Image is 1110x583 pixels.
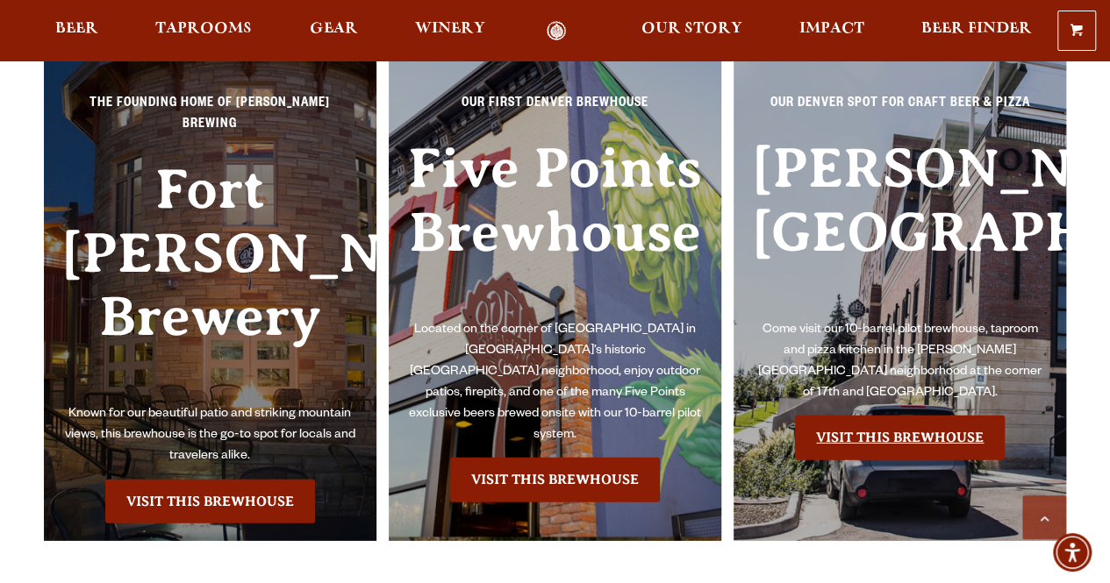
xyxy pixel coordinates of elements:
[44,21,110,41] a: Beer
[751,137,1049,320] h3: [PERSON_NAME][GEOGRAPHIC_DATA]
[788,21,876,41] a: Impact
[155,22,252,36] span: Taprooms
[61,94,359,146] p: The Founding Home of [PERSON_NAME] Brewing
[310,22,358,36] span: Gear
[406,320,704,446] p: Located on the corner of [GEOGRAPHIC_DATA] in [GEOGRAPHIC_DATA]’s historic [GEOGRAPHIC_DATA] neig...
[751,94,1049,125] p: Our Denver spot for craft beer & pizza
[406,94,704,125] p: Our First Denver Brewhouse
[415,22,485,36] span: Winery
[55,22,98,36] span: Beer
[144,21,263,41] a: Taprooms
[298,21,369,41] a: Gear
[524,21,590,41] a: Odell Home
[1053,533,1092,572] div: Accessibility Menu
[630,21,754,41] a: Our Story
[751,320,1049,404] p: Come visit our 10-barrel pilot brewhouse, taproom and pizza kitchen in the [PERSON_NAME][GEOGRAPH...
[641,22,742,36] span: Our Story
[795,416,1005,459] a: Visit the Sloan’s Lake Brewhouse
[910,21,1043,41] a: Beer Finder
[406,137,704,320] h3: Five Points Brewhouse
[1022,495,1066,539] a: Scroll to top
[450,458,660,501] a: Visit the Five Points Brewhouse
[61,158,359,404] h3: Fort [PERSON_NAME] Brewery
[404,21,497,41] a: Winery
[61,404,359,467] p: Known for our beautiful patio and striking mountain views, this brewhouse is the go-to spot for l...
[799,22,864,36] span: Impact
[921,22,1032,36] span: Beer Finder
[105,480,315,523] a: Visit the Fort Collin's Brewery & Taproom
